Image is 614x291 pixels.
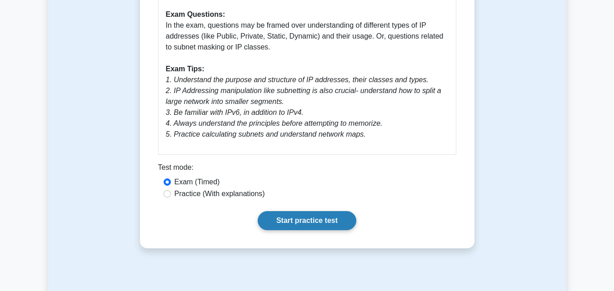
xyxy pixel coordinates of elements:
[175,177,220,187] label: Exam (Timed)
[158,162,456,177] div: Test mode:
[166,10,225,18] b: Exam Questions:
[166,76,441,138] i: 1. Understand the purpose and structure of IP addresses, their classes and types. 2. IP Addressin...
[166,65,205,73] b: Exam Tips:
[258,211,356,230] a: Start practice test
[175,188,265,199] label: Practice (With explanations)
